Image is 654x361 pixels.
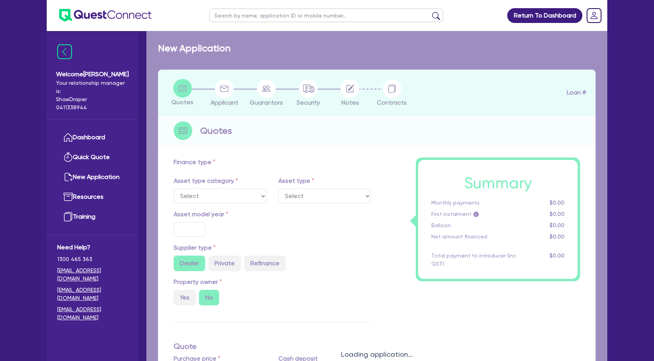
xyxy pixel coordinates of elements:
[63,172,73,182] img: new-application
[209,9,443,22] input: Search by name, application ID or mobile number...
[57,286,128,302] a: [EMAIL_ADDRESS][DOMAIN_NAME]
[63,192,73,202] img: resources
[56,79,129,112] span: Your relationship manager is: Shae Draper 0411338944
[57,167,128,187] a: New Application
[57,128,128,147] a: Dashboard
[584,5,604,26] a: Dropdown toggle
[56,70,129,79] span: Welcome [PERSON_NAME]
[63,152,73,162] img: quick-quote
[57,207,128,227] a: Training
[146,349,607,359] div: Loading application...
[57,187,128,207] a: Resources
[507,8,582,23] a: Return To Dashboard
[57,266,128,283] a: [EMAIL_ADDRESS][DOMAIN_NAME]
[63,212,73,221] img: training
[57,243,128,252] span: Need Help?
[57,255,128,263] span: 1300 465 363
[57,44,72,59] img: icon-menu-close
[59,9,151,22] img: quest-connect-logo-blue
[57,305,128,322] a: [EMAIL_ADDRESS][DOMAIN_NAME]
[57,147,128,167] a: Quick Quote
